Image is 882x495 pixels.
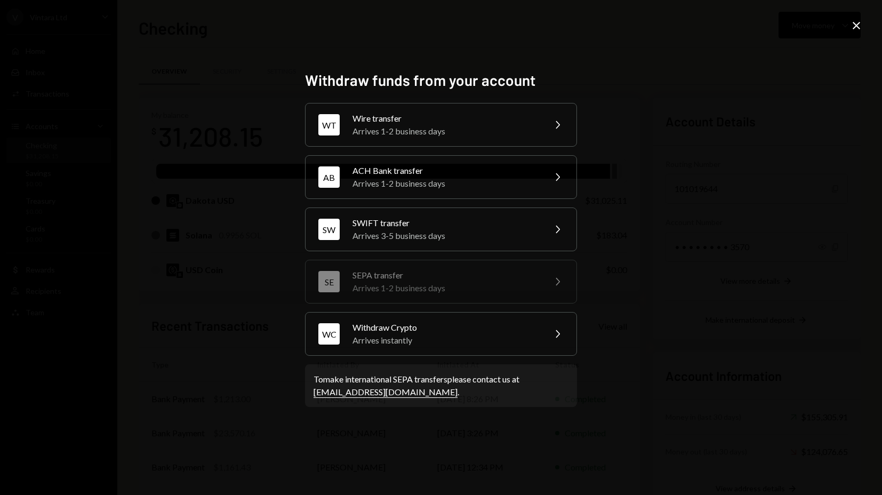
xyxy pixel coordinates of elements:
[352,229,538,242] div: Arrives 3-5 business days
[305,155,577,199] button: ABACH Bank transferArrives 1-2 business days
[352,282,538,294] div: Arrives 1-2 business days
[305,70,577,91] h2: Withdraw funds from your account
[352,321,538,334] div: Withdraw Crypto
[305,207,577,251] button: SWSWIFT transferArrives 3-5 business days
[318,166,340,188] div: AB
[352,125,538,138] div: Arrives 1-2 business days
[352,269,538,282] div: SEPA transfer
[305,103,577,147] button: WTWire transferArrives 1-2 business days
[352,177,538,190] div: Arrives 1-2 business days
[314,387,458,398] a: [EMAIL_ADDRESS][DOMAIN_NAME]
[305,312,577,356] button: WCWithdraw CryptoArrives instantly
[352,217,538,229] div: SWIFT transfer
[314,373,568,398] div: To make international SEPA transfers please contact us at .
[318,114,340,135] div: WT
[352,164,538,177] div: ACH Bank transfer
[318,323,340,345] div: WC
[352,112,538,125] div: Wire transfer
[318,219,340,240] div: SW
[352,334,538,347] div: Arrives instantly
[318,271,340,292] div: SE
[305,260,577,304] button: SESEPA transferArrives 1-2 business days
